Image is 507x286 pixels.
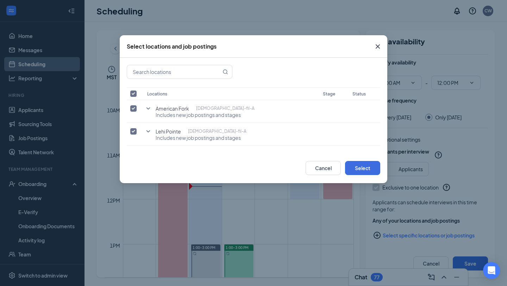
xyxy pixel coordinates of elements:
th: Stage [319,87,349,100]
span: Includes new job postings and stages [156,111,255,118]
svg: Cross [374,42,382,51]
button: Cancel [306,161,341,175]
th: Status [349,87,380,100]
p: [DEMOGRAPHIC_DATA]-fil-A [196,105,255,112]
span: Includes new job postings and stages [156,134,246,141]
div: Open Intercom Messenger [483,262,500,279]
svg: SmallChevronDown [144,104,152,113]
button: Select [345,161,380,175]
p: [DEMOGRAPHIC_DATA]-fil-A [188,128,246,135]
svg: MagnifyingGlass [223,69,228,75]
svg: SmallChevronDown [144,127,152,136]
th: Locations [144,87,319,100]
span: American Fork [156,105,189,112]
input: Search locations [127,65,221,79]
span: Lehi Pointe [156,128,181,135]
div: Select locations and job postings [127,43,217,50]
button: Close [368,35,387,58]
